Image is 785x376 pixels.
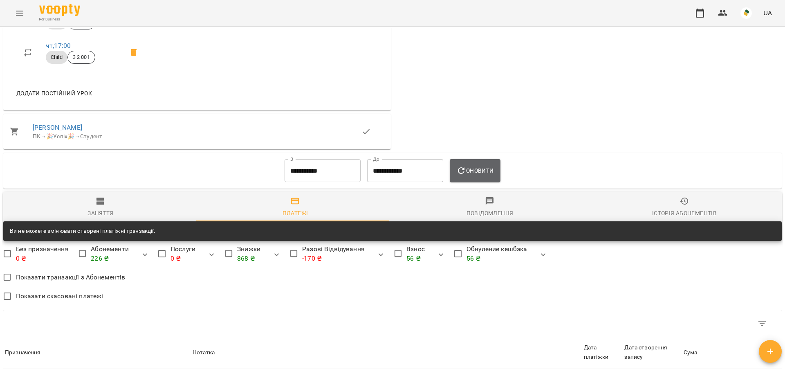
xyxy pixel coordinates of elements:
div: Table Toolbar [3,310,782,336]
div: Заняття [87,208,114,218]
div: Дата платіжки [584,343,621,362]
span: Нотатка [193,348,581,358]
div: Ви не можете змінювати створені платіжні транзакції. [10,224,155,239]
span: Обнуление кешбэка [467,244,527,263]
button: Фільтр [752,313,772,333]
span: Показати скасовані платежі [16,291,103,301]
p: 0 ₴ [170,254,195,263]
div: Sort [624,343,680,362]
div: Дата створення запису [624,343,680,362]
button: Menu [10,3,29,23]
div: Sort [584,343,621,362]
span: Видалити клієнта з групи 3 2 001 для курсу Стандарт Дети? [124,43,144,62]
div: Сума [684,348,698,358]
span: For Business [39,17,80,22]
span: → [40,133,46,140]
img: Voopty Logo [39,4,80,16]
div: ПК 🎉Успіх🎉 Студент [33,133,361,141]
button: Додати постійний урок [13,86,95,101]
p: -170 ₴ [302,254,365,263]
p: 56 ₴ [467,254,527,263]
div: 3 2 001 [67,51,95,64]
span: Знижки [237,244,260,263]
p: 0 ₴ [16,254,69,263]
div: Платежі [283,208,308,218]
div: Sort [684,348,698,358]
a: чт,17:00 [46,42,71,50]
span: Призначення [5,348,189,358]
span: Абонементи [91,244,128,263]
div: Повідомлення [467,208,514,218]
div: Sort [193,348,215,358]
p: 56 ₴ [406,254,425,263]
button: Оновити [450,159,500,182]
div: Призначення [5,348,41,358]
p: 226 ₴ [91,254,128,263]
span: Разові Відвідування [302,244,365,263]
span: Послуги [170,244,195,263]
span: Взнос [406,244,425,263]
span: Додати постійний урок [16,88,92,98]
a: [PERSON_NAME] [33,124,82,131]
span: Без призначення [16,244,69,263]
img: 9e821049778ff9c6a26e18389db1a688.jpeg [740,7,752,19]
span: → [74,133,80,140]
span: 3 2 001 [68,54,95,61]
span: Сума [684,348,780,358]
span: Child [46,54,67,61]
span: Оновити [456,166,493,176]
span: Показати транзакції з Абонементів [16,272,126,282]
p: 868 ₴ [237,254,260,263]
div: Sort [5,348,41,358]
button: UA [760,5,775,20]
span: UA [763,9,772,17]
div: Історія абонементів [652,208,717,218]
div: Нотатка [193,348,215,358]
